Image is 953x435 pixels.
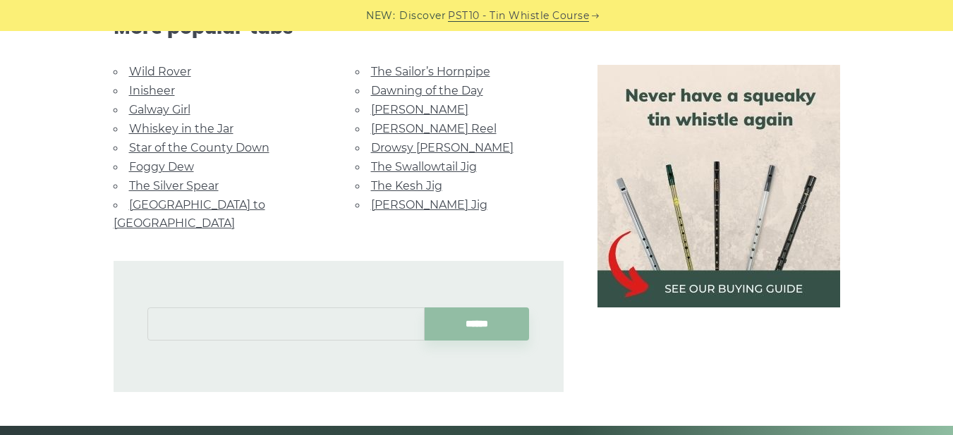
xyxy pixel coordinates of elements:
[129,141,269,154] a: Star of the County Down
[129,179,219,192] a: The Silver Spear
[371,198,487,212] a: [PERSON_NAME] Jig
[371,65,490,78] a: The Sailor’s Hornpipe
[129,160,194,173] a: Foggy Dew
[366,8,395,24] span: NEW:
[371,141,514,154] a: Drowsy [PERSON_NAME]
[129,84,175,97] a: Inisheer
[129,103,190,116] a: Galway Girl
[114,15,564,39] span: More popular tabs
[448,8,589,24] a: PST10 - Tin Whistle Course
[371,122,497,135] a: [PERSON_NAME] Reel
[371,160,477,173] a: The Swallowtail Jig
[371,84,483,97] a: Dawning of the Day
[597,65,840,307] img: tin whistle buying guide
[371,103,468,116] a: [PERSON_NAME]
[399,8,446,24] span: Discover
[129,65,191,78] a: Wild Rover
[114,198,265,230] a: [GEOGRAPHIC_DATA] to [GEOGRAPHIC_DATA]
[129,122,233,135] a: Whiskey in the Jar
[371,179,442,192] a: The Kesh Jig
